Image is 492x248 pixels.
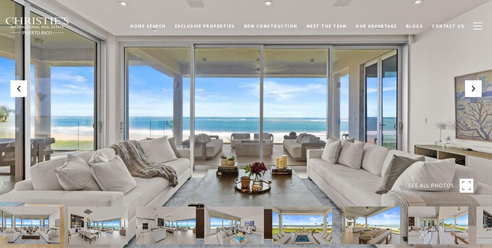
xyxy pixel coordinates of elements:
[204,206,264,244] img: 7000 BAHIA BEACH BLVD #1302
[239,19,302,32] a: New Construction
[408,206,468,244] img: 7000 BAHIA BEACH BLVD #1302
[68,206,128,244] img: 7000 BAHIA BEACH BLVD #1302
[126,19,170,32] a: Home Search
[401,19,428,32] a: Blogs
[432,23,464,28] span: Contact Us
[302,19,351,32] a: Meet the Team
[244,23,297,28] span: New Construction
[406,23,423,28] span: Blogs
[170,19,239,32] a: Exclusive Properties
[5,17,69,35] img: Christie's International Real Estate black text logo
[408,181,454,190] span: SEE ALL PHOTOS
[272,206,332,244] img: 7000 BAHIA BEACH BLVD #1302
[356,23,397,28] span: Our Advantage
[351,19,401,32] a: Our Advantage
[340,206,400,244] img: 7000 BAHIA BEACH BLVD #1302
[175,23,235,28] span: Exclusive Properties
[136,206,196,244] img: 7000 BAHIA BEACH BLVD #1302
